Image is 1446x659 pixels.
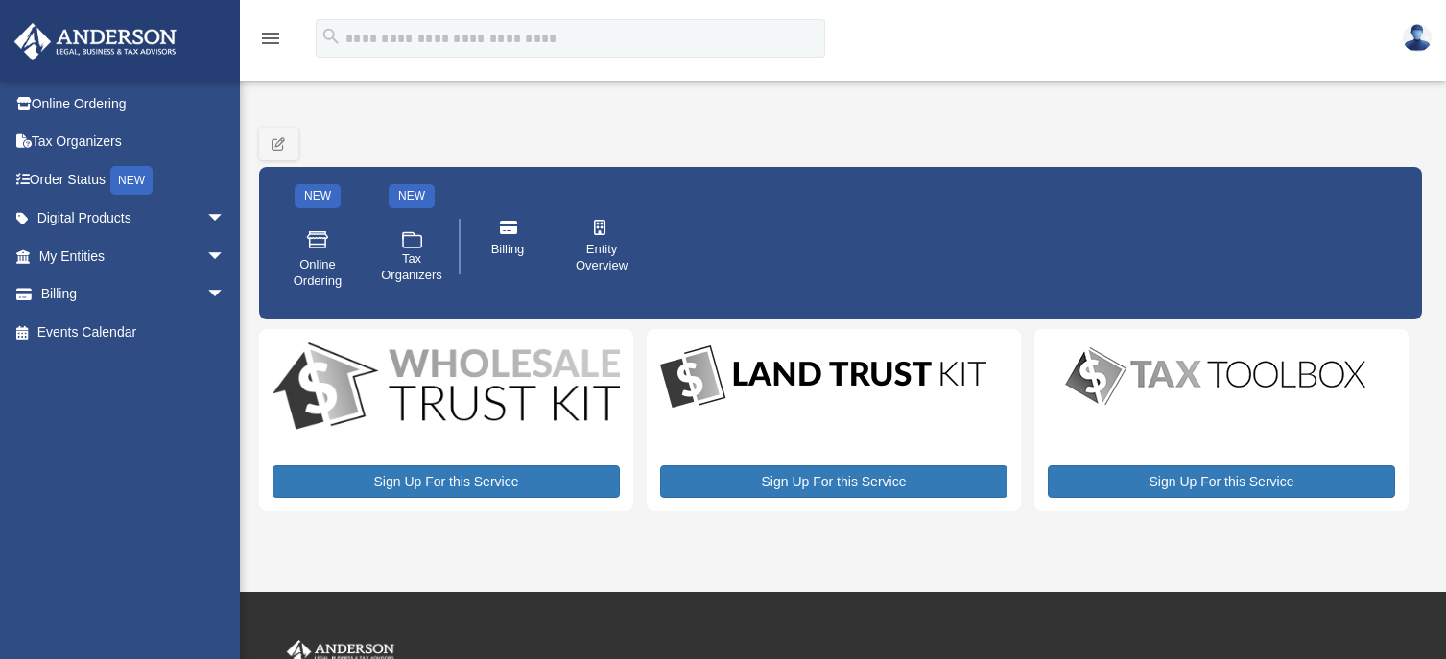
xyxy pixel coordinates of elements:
span: Online Ordering [291,257,344,290]
a: Billingarrow_drop_down [13,275,254,314]
a: menu [259,34,282,50]
a: Billing [467,206,548,287]
img: User Pic [1403,24,1432,52]
span: Tax Organizers [381,251,442,284]
img: LandTrust_lgo-1.jpg [660,342,986,412]
a: Online Ordering [13,84,254,123]
a: Sign Up For this Service [273,465,620,498]
i: menu [259,27,282,50]
span: arrow_drop_down [206,237,245,276]
a: Order StatusNEW [13,160,254,200]
i: search [320,26,342,47]
img: WS-Trust-Kit-lgo-1.jpg [273,342,620,435]
img: Anderson Advisors Platinum Portal [9,23,182,60]
a: Digital Productsarrow_drop_down [13,200,245,238]
div: NEW [389,184,435,208]
a: Events Calendar [13,313,254,351]
img: taxtoolbox_new-1.webp [1048,342,1384,410]
a: Tax Organizers [371,215,452,303]
a: Sign Up For this Service [660,465,1007,498]
a: Online Ordering [277,215,358,303]
div: NEW [110,166,153,195]
a: Tax Organizers [13,123,254,161]
span: arrow_drop_down [206,200,245,239]
a: Entity Overview [561,206,642,287]
a: My Entitiesarrow_drop_down [13,237,254,275]
span: arrow_drop_down [206,275,245,315]
span: Entity Overview [575,242,628,274]
div: NEW [295,184,341,208]
a: Sign Up For this Service [1048,465,1395,498]
span: Billing [491,242,525,258]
